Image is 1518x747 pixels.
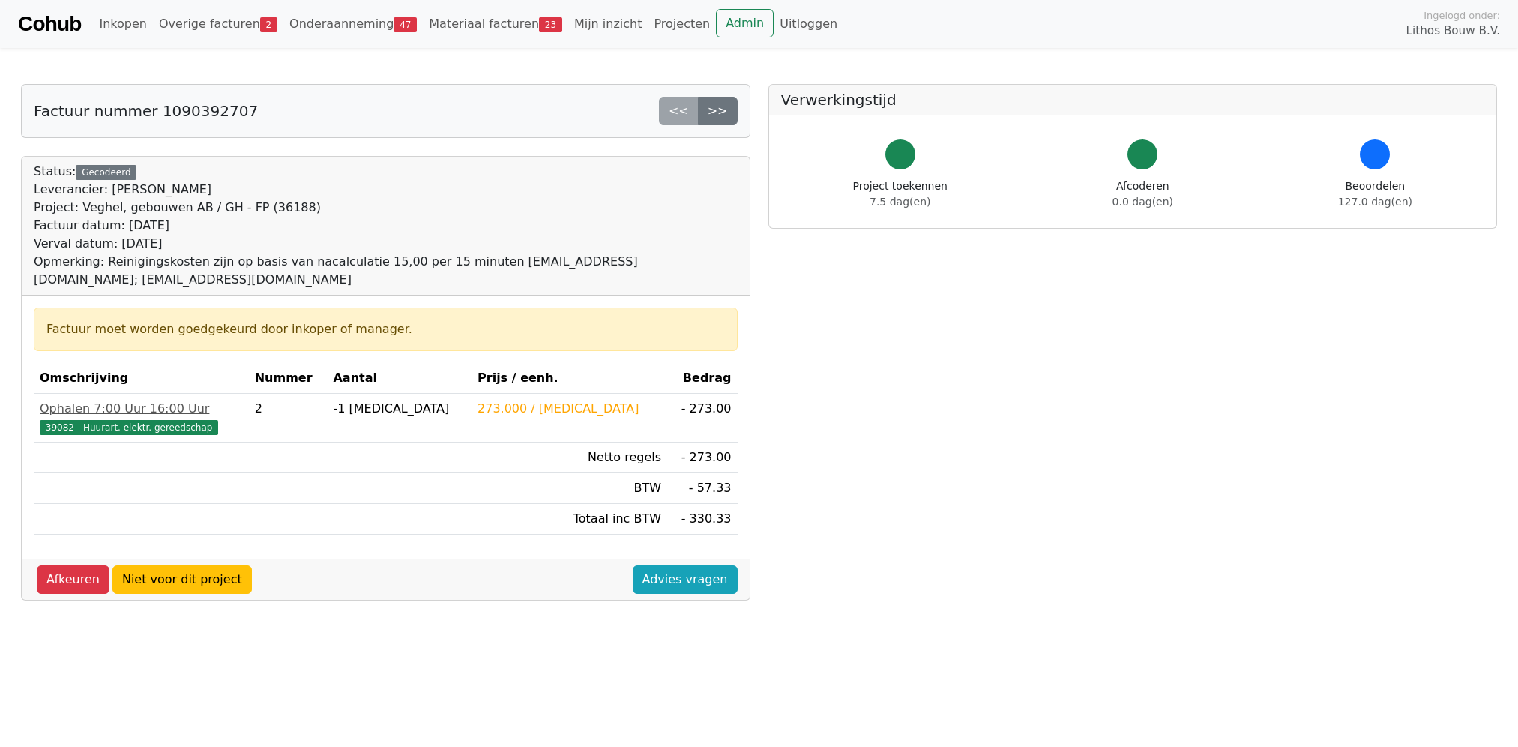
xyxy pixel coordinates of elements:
span: Lithos Bouw B.V. [1406,22,1500,40]
td: 2 [249,394,328,442]
td: - 273.00 [667,394,737,442]
span: 0.0 dag(en) [1112,196,1173,208]
div: Verval datum: [DATE] [34,235,738,253]
span: 23 [539,17,562,32]
a: Materiaal facturen23 [423,9,568,39]
a: Admin [716,9,774,37]
a: Uitloggen [774,9,843,39]
div: Ophalen 7:00 Uur 16:00 Uur [40,400,243,418]
div: Project: Veghel, gebouwen AB / GH - FP (36188) [34,199,738,217]
div: Project toekennen [853,178,948,210]
div: Factuur moet worden goedgekeurd door inkoper of manager. [46,320,725,338]
div: Leverancier: [PERSON_NAME] [34,181,738,199]
a: Afkeuren [37,565,109,594]
span: 39082 - Huurart. elektr. gereedschap [40,420,218,435]
div: Gecodeerd [76,165,136,180]
a: Overige facturen2 [153,9,283,39]
span: 127.0 dag(en) [1338,196,1412,208]
a: Onderaanneming47 [283,9,423,39]
a: >> [698,97,738,125]
h5: Verwerkingstijd [781,91,1485,109]
a: Niet voor dit project [112,565,252,594]
td: - 57.33 [667,473,737,504]
div: Status: [34,163,738,289]
th: Nummer [249,363,328,394]
a: Ophalen 7:00 Uur 16:00 Uur39082 - Huurart. elektr. gereedschap [40,400,243,436]
th: Prijs / eenh. [472,363,667,394]
td: - 330.33 [667,504,737,535]
td: - 273.00 [667,442,737,473]
th: Aantal [327,363,472,394]
div: Factuur datum: [DATE] [34,217,738,235]
div: Beoordelen [1338,178,1412,210]
div: Opmerking: Reinigingskosten zijn op basis van nacalculatie 15,00 per 15 minuten [EMAIL_ADDRESS][D... [34,253,738,289]
div: Afcoderen [1112,178,1173,210]
th: Bedrag [667,363,737,394]
h5: Factuur nummer 1090392707 [34,102,258,120]
td: BTW [472,473,667,504]
span: Ingelogd onder: [1424,8,1500,22]
a: Mijn inzicht [568,9,648,39]
a: Cohub [18,6,81,42]
div: -1 [MEDICAL_DATA] [333,400,466,418]
th: Omschrijving [34,363,249,394]
span: 2 [260,17,277,32]
a: Advies vragen [633,565,738,594]
span: 7.5 dag(en) [870,196,930,208]
div: 273.000 / [MEDICAL_DATA] [478,400,661,418]
a: Inkopen [93,9,152,39]
span: 47 [394,17,417,32]
td: Netto regels [472,442,667,473]
td: Totaal inc BTW [472,504,667,535]
a: Projecten [648,9,716,39]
